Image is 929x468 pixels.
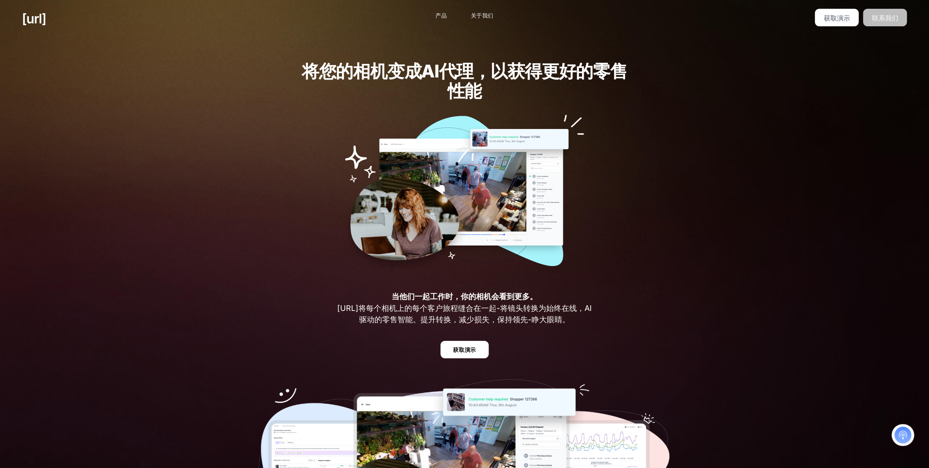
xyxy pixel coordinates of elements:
font: [URL]将每个相机上的每个客户旅程缝合在一起-将镜头转换为始终在线，AI驱动的零售智能。提升转换，减少损失，保持领先-睁大眼睛。 [337,304,592,324]
font: 关于我们 [471,12,494,19]
font: 产品 [435,12,447,19]
a: 联系我们 [863,9,907,26]
font: 当他们一起工作时，你的相机会看到更多。 [392,292,537,301]
font: 将您的相机变成AI代理，以获得更好的零售性能 [302,60,627,102]
font: 获取演示 [453,346,476,353]
a: [URL] [22,9,46,28]
font: [URL] [22,11,46,27]
font: 联系我们 [872,14,898,22]
a: 产品 [430,9,453,23]
a: 关于我们 [465,9,499,23]
font: 获取演示 [824,14,850,22]
a: 获取演示 [441,341,489,358]
a: 获取演示 [815,9,859,26]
